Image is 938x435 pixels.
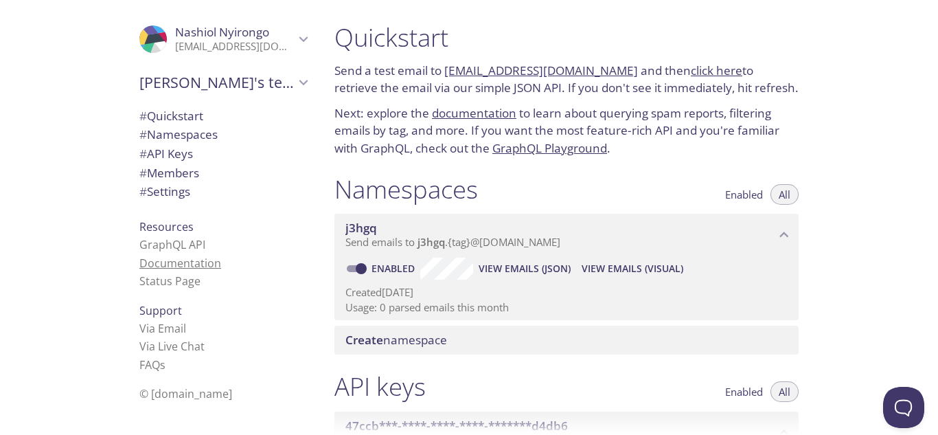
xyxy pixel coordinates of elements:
h1: Namespaces [334,174,478,205]
span: # [139,146,147,161]
p: Usage: 0 parsed emails this month [345,300,788,315]
iframe: Help Scout Beacon - Open [883,387,924,428]
a: Documentation [139,256,221,271]
span: Namespaces [139,126,218,142]
a: click here [691,63,742,78]
a: GraphQL Playground [492,140,607,156]
div: j3hgq namespace [334,214,799,256]
span: API Keys [139,146,193,161]
button: All [770,381,799,402]
button: Enabled [717,184,771,205]
span: Members [139,165,199,181]
span: j3hgq [345,220,377,236]
span: Settings [139,183,190,199]
span: View Emails (JSON) [479,260,571,277]
span: # [139,165,147,181]
p: [EMAIL_ADDRESS][DOMAIN_NAME] [175,40,295,54]
p: Send a test email to and then to retrieve the email via our simple JSON API. If you don't see it ... [334,62,799,97]
a: GraphQL API [139,237,205,252]
span: s [160,357,165,372]
a: Status Page [139,274,201,289]
span: j3hgq [417,235,445,249]
span: View Emails (Visual) [582,260,683,277]
span: © [DOMAIN_NAME] [139,386,232,401]
span: Send emails to . {tag} @[DOMAIN_NAME] [345,235,560,249]
div: Quickstart [128,107,318,126]
span: [PERSON_NAME]'s team [139,73,295,92]
button: View Emails (Visual) [576,258,689,280]
span: # [139,183,147,199]
a: FAQ [139,357,165,372]
p: Next: explore the to learn about querying spam reports, filtering emails by tag, and more. If you... [334,104,799,157]
div: API Keys [128,144,318,164]
div: Create namespace [334,326,799,355]
div: Members [128,164,318,183]
p: Created [DATE] [345,285,788,300]
div: Nashiol Nyirongo [128,16,318,62]
button: All [770,184,799,205]
span: # [139,126,147,142]
a: Via Live Chat [139,339,205,354]
span: # [139,108,147,124]
div: Nashiol's team [128,65,318,100]
span: Create [345,332,383,348]
a: Via Email [139,321,186,336]
span: Support [139,303,182,318]
div: Team Settings [128,182,318,201]
span: Quickstart [139,108,203,124]
a: documentation [432,105,516,121]
h1: API keys [334,371,426,402]
button: Enabled [717,381,771,402]
div: Namespaces [128,125,318,144]
button: View Emails (JSON) [473,258,576,280]
span: Resources [139,219,194,234]
a: [EMAIL_ADDRESS][DOMAIN_NAME] [444,63,638,78]
span: Nashiol Nyirongo [175,24,269,40]
h1: Quickstart [334,22,799,53]
span: namespace [345,332,447,348]
a: Enabled [369,262,420,275]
